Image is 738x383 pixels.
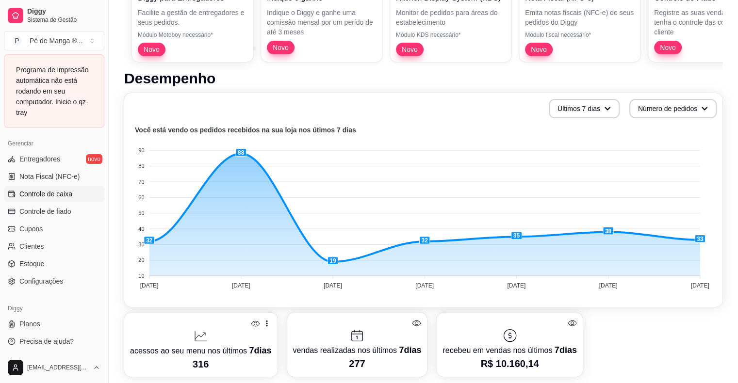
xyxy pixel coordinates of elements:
[138,8,247,27] p: Facilite a gestão de entregadores e seus pedidos.
[691,282,709,289] tspan: [DATE]
[19,259,44,269] span: Estoque
[232,282,250,289] tspan: [DATE]
[19,154,60,164] span: Entregadores
[507,282,525,289] tspan: [DATE]
[138,257,144,263] tspan: 20
[656,43,680,52] span: Novo
[4,169,104,184] a: Nota Fiscal (NFC-e)
[269,43,293,52] span: Novo
[4,356,104,379] button: [EMAIL_ADDRESS][DOMAIN_NAME]
[4,31,104,50] button: Select a team
[4,316,104,332] a: Planos
[525,31,635,39] p: Módulo fiscal necessário*
[138,241,144,247] tspan: 30
[19,276,63,286] span: Configurações
[19,319,40,329] span: Planos
[19,241,44,251] span: Clientes
[4,273,104,289] a: Configurações
[293,343,422,357] p: vendas realizadas nos últimos
[12,36,22,46] span: P
[19,189,72,199] span: Controle de caixa
[130,344,272,357] p: acessos ao seu menu nos últimos
[135,126,356,134] text: Você está vendo os pedidos recebidos na sua loja nos útimos 7 dias
[4,239,104,254] a: Clientes
[629,99,717,118] button: Número de pedidos
[399,345,421,355] span: 7 dias
[30,36,82,46] div: Pé de Manga ® ...
[27,7,100,16] span: Diggy
[16,64,92,118] div: Programa de impressão automática não está rodando em seu computador. Inicie o qz-tray
[138,147,144,153] tspan: 90
[140,282,159,289] tspan: [DATE]
[599,282,618,289] tspan: [DATE]
[443,343,576,357] p: recebeu em vendas nos últimos
[415,282,434,289] tspan: [DATE]
[27,364,89,371] span: [EMAIL_ADDRESS][DOMAIN_NAME]
[138,273,144,279] tspan: 10
[396,8,506,27] p: Monitor de pedidos para áreas do estabelecimento
[396,31,506,39] p: Módulo KDS necessário*
[138,31,247,39] p: Módulo Motoboy necessário*
[555,345,577,355] span: 7 dias
[293,357,422,370] p: 277
[267,8,377,37] p: Indique o Diggy e ganhe uma comissão mensal por um perído de até 3 meses
[549,99,620,118] button: Últimos 7 dias
[4,136,104,151] div: Gerenciar
[138,179,144,185] tspan: 70
[19,207,71,216] span: Controle de fiado
[138,210,144,216] tspan: 50
[4,256,104,271] a: Estoque
[19,172,80,181] span: Nota Fiscal (NFC-e)
[19,224,43,234] span: Cupons
[4,151,104,167] a: Entregadoresnovo
[525,8,635,27] p: Emita notas fiscais (NFC-e) do seus pedidos do Diggy
[130,357,272,371] p: 316
[138,226,144,232] tspan: 40
[527,45,551,54] span: Novo
[140,45,164,54] span: Novo
[4,301,104,316] div: Diggy
[124,70,722,87] h1: Desempenho
[4,204,104,219] a: Controle de fiado
[27,16,100,24] span: Sistema de Gestão
[324,282,342,289] tspan: [DATE]
[249,346,271,355] span: 7 dias
[4,4,104,27] a: DiggySistema de Gestão
[138,194,144,200] tspan: 60
[4,221,104,237] a: Cupons
[443,357,576,370] p: R$ 10.160,14
[398,45,422,54] span: Novo
[4,334,104,349] a: Precisa de ajuda?
[4,186,104,202] a: Controle de caixa
[19,336,74,346] span: Precisa de ajuda?
[138,163,144,169] tspan: 80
